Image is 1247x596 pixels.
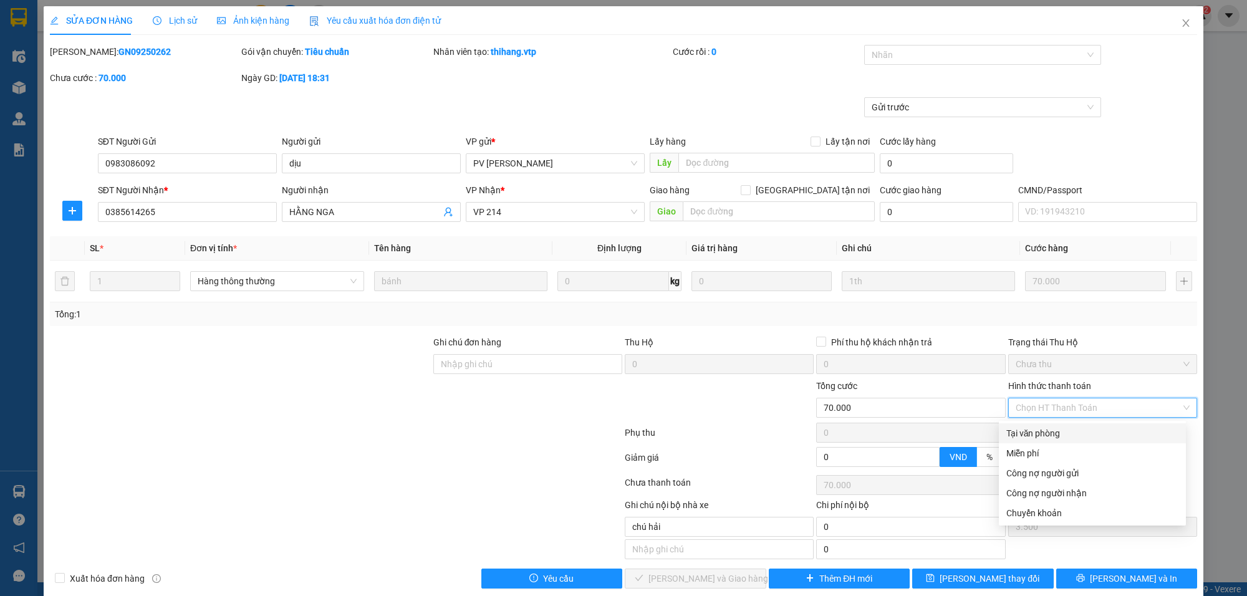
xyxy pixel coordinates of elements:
b: GN09250262 [118,47,171,57]
div: Giảm giá [623,451,815,473]
b: Tiêu chuẩn [305,47,349,57]
span: Thêm ĐH mới [819,572,872,585]
span: Đơn vị tính [190,243,237,253]
input: Dọc đường [683,201,875,221]
span: Gửi trước [872,98,1094,117]
input: Dọc đường [678,153,875,173]
b: [DATE] 18:31 [279,73,330,83]
input: Cước giao hàng [880,202,1013,222]
button: save[PERSON_NAME] thay đổi [912,569,1054,589]
div: Chưa cước : [50,71,239,85]
b: 70.000 [99,73,126,83]
div: Người gửi [282,135,461,148]
div: [PERSON_NAME]: [50,45,239,59]
span: Lấy tận nơi [821,135,875,148]
span: VP 214 [473,203,637,221]
span: Thu Hộ [625,337,653,347]
span: picture [217,16,226,25]
span: SỬA ĐƠN HÀNG [50,16,133,26]
div: SĐT Người Nhận [98,183,277,197]
b: thihang.vtp [491,47,536,57]
button: plus [62,201,82,221]
button: printer[PERSON_NAME] và In [1056,569,1198,589]
div: Chưa thanh toán [623,476,815,497]
div: Công nợ người gửi [1006,466,1178,480]
input: 0 [1025,271,1165,291]
span: Giao [650,201,683,221]
span: Tên hàng [374,243,411,253]
span: kg [669,271,681,291]
input: Ghi chú đơn hàng [433,354,622,374]
span: [PERSON_NAME] và In [1090,572,1177,585]
label: Cước giao hàng [880,185,941,195]
span: Ảnh kiện hàng [217,16,289,26]
div: Chi phí nội bộ [816,498,1005,517]
button: exclamation-circleYêu cầu [481,569,623,589]
div: SĐT Người Gửi [98,135,277,148]
span: Giao hàng [650,185,690,195]
span: Chưa thu [1016,355,1190,373]
button: Close [1168,6,1203,41]
input: Ghi Chú [842,271,1016,291]
div: Tại văn phòng [1006,426,1178,440]
div: Nhân viên tạo: [433,45,670,59]
span: close [1181,18,1191,28]
span: Giá trị hàng [691,243,738,253]
div: Phụ thu [623,426,815,448]
span: Xuất hóa đơn hàng [65,572,150,585]
span: Hàng thông thường [198,272,357,291]
div: Trạng thái Thu Hộ [1008,335,1197,349]
span: PV Gia Nghĩa [473,154,637,173]
div: Chuyển khoản [1006,506,1178,520]
span: [GEOGRAPHIC_DATA] tận nơi [751,183,875,197]
label: Hình thức thanh toán [1008,381,1091,391]
span: save [926,574,935,584]
button: plus [1176,271,1192,291]
span: VND [950,452,967,462]
button: delete [55,271,75,291]
div: Cước gửi hàng sẽ được ghi vào công nợ của người nhận [999,483,1186,503]
span: user-add [443,207,453,217]
img: icon [309,16,319,26]
b: 0 [711,47,716,57]
div: Ghi chú nội bộ nhà xe [625,498,814,517]
span: Yêu cầu xuất hóa đơn điện tử [309,16,441,26]
span: Yêu cầu [543,572,574,585]
button: check[PERSON_NAME] và Giao hàng [625,569,766,589]
div: Gói vận chuyển: [241,45,430,59]
span: % [986,452,993,462]
span: Lịch sử [153,16,197,26]
div: Người nhận [282,183,461,197]
span: Cước hàng [1025,243,1068,253]
input: Nhập ghi chú [625,517,814,537]
span: VP Nhận [466,185,501,195]
span: Lấy [650,153,678,173]
div: Miễn phí [1006,446,1178,460]
th: Ghi chú [837,236,1021,261]
label: Ghi chú đơn hàng [433,337,502,347]
span: Định lượng [597,243,642,253]
button: plusThêm ĐH mới [769,569,910,589]
label: Cước lấy hàng [880,137,936,147]
span: plus [63,206,82,216]
div: Tổng: 1 [55,307,481,321]
span: Lấy hàng [650,137,686,147]
input: VD: Bàn, Ghế [374,271,548,291]
span: plus [806,574,814,584]
div: Cước gửi hàng sẽ được ghi vào công nợ của người gửi [999,463,1186,483]
div: CMND/Passport [1018,183,1197,197]
span: info-circle [152,574,161,583]
input: Nhập ghi chú [625,539,814,559]
div: Ngày GD: [241,71,430,85]
div: VP gửi [466,135,645,148]
input: 0 [691,271,832,291]
span: clock-circle [153,16,161,25]
div: Cước rồi : [673,45,862,59]
span: Chọn HT Thanh Toán [1016,398,1190,417]
span: [PERSON_NAME] thay đổi [940,572,1039,585]
span: Phí thu hộ khách nhận trả [826,335,937,349]
div: Công nợ người nhận [1006,486,1178,500]
span: edit [50,16,59,25]
span: Tổng cước [816,381,857,391]
input: Cước lấy hàng [880,153,1013,173]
